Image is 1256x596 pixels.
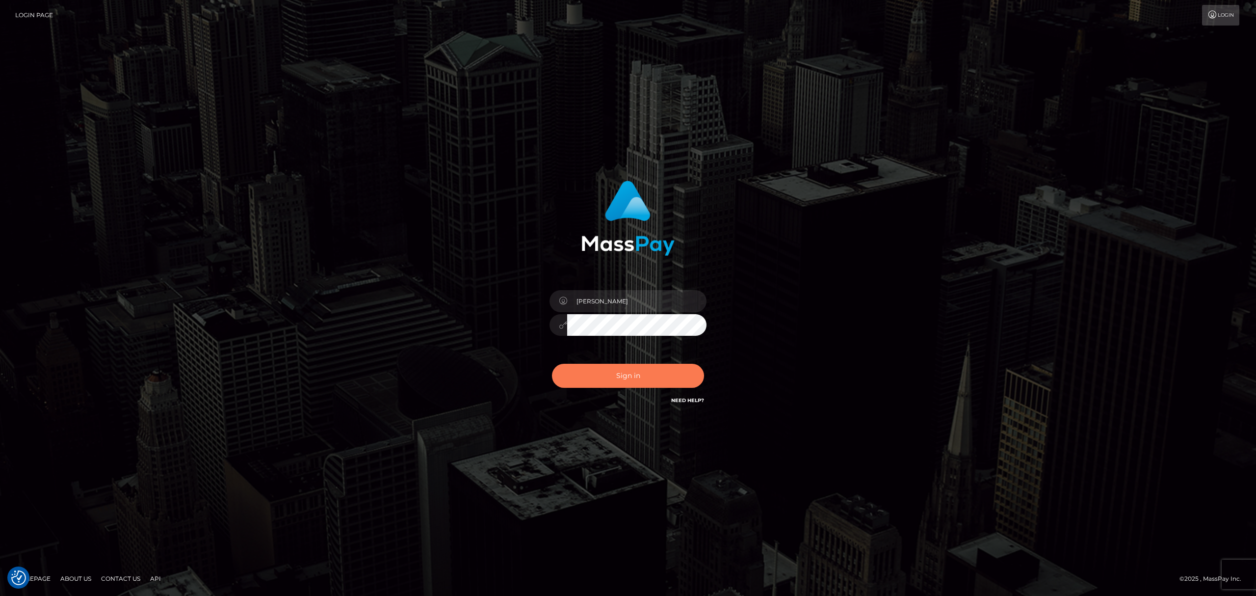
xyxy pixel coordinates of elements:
a: Login [1202,5,1239,26]
a: Homepage [11,571,54,586]
input: Username... [567,290,706,312]
img: MassPay Login [581,181,675,256]
a: Login Page [15,5,53,26]
button: Sign in [552,364,704,388]
a: API [146,571,165,586]
a: Contact Us [97,571,144,586]
a: About Us [56,571,95,586]
button: Consent Preferences [11,570,26,585]
a: Need Help? [671,397,704,404]
div: © 2025 , MassPay Inc. [1179,573,1249,584]
img: Revisit consent button [11,570,26,585]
